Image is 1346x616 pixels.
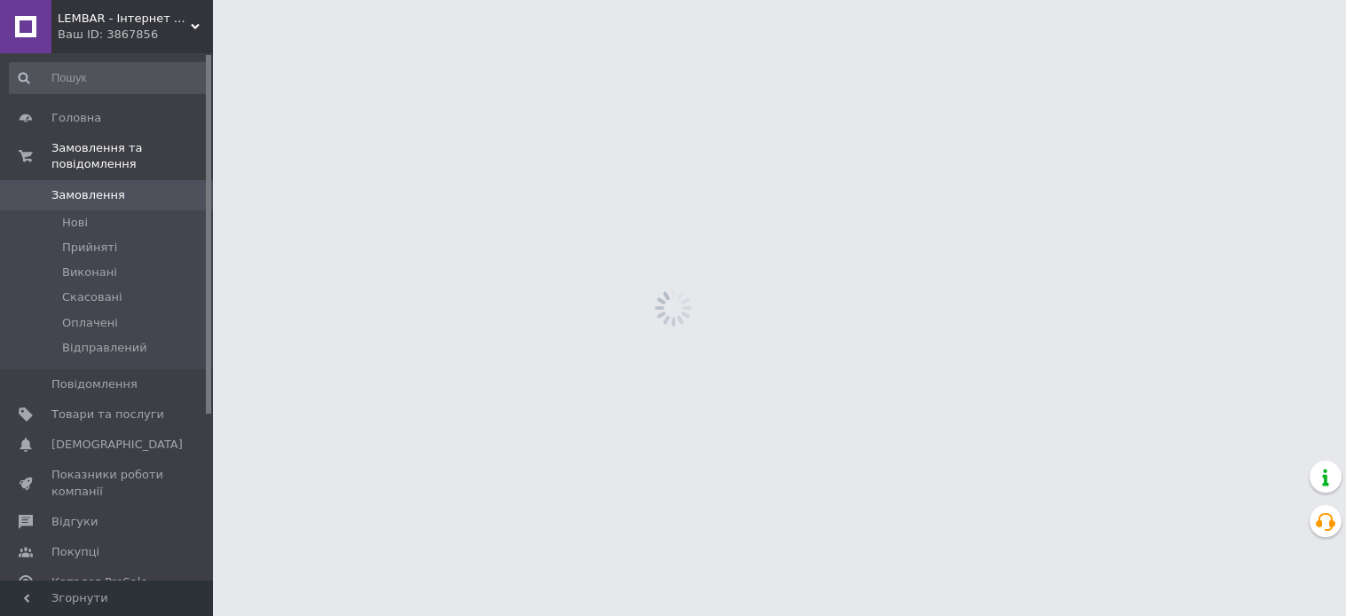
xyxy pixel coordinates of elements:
span: Каталог ProSale [51,574,147,590]
input: Пошук [9,62,209,94]
span: Покупці [51,544,99,560]
span: Повідомлення [51,376,138,392]
div: Ваш ID: 3867856 [58,27,213,43]
span: [DEMOGRAPHIC_DATA] [51,437,183,453]
span: Відправлений [62,340,147,356]
span: Виконані [62,265,117,280]
span: Головна [51,110,101,126]
span: Прийняті [62,240,117,256]
span: Нові [62,215,88,231]
span: Скасовані [62,289,122,305]
span: Замовлення та повідомлення [51,140,213,172]
span: Замовлення [51,187,125,203]
span: Відгуки [51,514,98,530]
span: Товари та послуги [51,407,164,423]
span: LEMBAR - Інтернет магазин [58,11,191,27]
span: Оплачені [62,315,118,331]
span: Показники роботи компанії [51,467,164,499]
